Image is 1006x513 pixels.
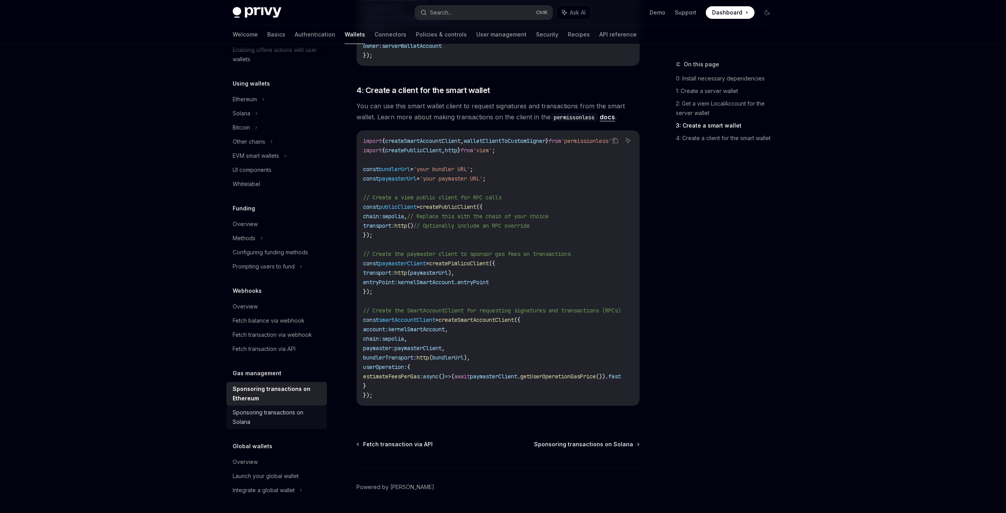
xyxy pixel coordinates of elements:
div: Overview [233,302,258,311]
span: owner: [363,42,382,49]
span: ()). [596,373,608,380]
span: createSmartAccountClient [385,137,461,144]
span: const [363,175,379,182]
code: permissonless [551,113,598,122]
span: entryPoint [457,279,489,286]
span: = [426,260,429,267]
span: } [363,382,366,389]
a: Overview [226,455,327,469]
a: Sponsoring transactions on Ethereum [226,382,327,405]
span: kernelSmartAccount [398,279,454,286]
a: Fetch transaction via webhook [226,328,327,342]
span: You can use this smart wallet client to request signatures and transactions from the smart wallet... [356,100,640,122]
span: publicClient [379,203,417,210]
h5: Funding [233,204,255,213]
div: Whitelabel [233,179,260,189]
span: , [404,335,407,342]
span: import [363,147,382,154]
span: = [417,203,420,210]
a: Fetch transaction via API [226,342,327,356]
span: 'viem' [473,147,492,154]
a: UI components [226,163,327,177]
span: http [445,147,457,154]
span: }); [363,392,373,399]
div: Search... [430,8,452,17]
span: http [417,354,429,361]
div: Bitcoin [233,123,250,132]
div: Overview [233,457,258,467]
span: serverWalletAccount [382,42,442,49]
span: from [461,147,473,154]
img: dark logo [233,7,281,18]
span: ; [492,147,495,154]
button: Toggle dark mode [761,6,773,19]
span: createPublicClient [420,203,476,210]
h5: Gas management [233,369,281,378]
span: http [395,269,407,276]
div: Configuring funding methods [233,248,308,257]
span: () [407,222,413,229]
a: 4: Create a client for the smart wallet [676,132,780,144]
span: chain: [363,335,382,342]
a: Policies & controls [416,25,467,44]
span: : [420,373,423,380]
div: Integrate a global wallet [233,486,295,495]
span: account: [363,326,388,333]
span: async [423,373,439,380]
span: // Replace this with the chain of your choice [407,213,549,220]
div: Launch your global wallet [233,471,299,481]
span: paymasterClient [395,345,442,352]
a: Security [536,25,558,44]
span: On this page [684,60,719,69]
div: Methods [233,234,255,243]
a: docs [600,113,615,121]
span: 4: Create a client for the smart wallet [356,85,490,96]
a: Fetch balance via webhook [226,314,327,328]
span: getUserOperationGasPrice [520,373,596,380]
div: Fetch transaction via webhook [233,330,312,340]
a: Connectors [374,25,406,44]
a: Configuring funding methods [226,245,327,259]
span: bundlerUrl [379,166,410,173]
button: Ask AI [556,5,591,20]
a: Dashboard [706,6,754,19]
a: 0: Install necessary dependencies [676,72,780,85]
span: }); [363,288,373,295]
a: 2: Get a viem LocalAccount for the server wallet [676,97,780,119]
a: API reference [599,25,637,44]
span: } [545,137,549,144]
span: Fetch transaction via API [363,440,433,448]
span: = [435,316,439,323]
span: paymasterUrl [410,269,448,276]
button: Search...CtrlK [415,5,553,20]
a: Powered by [PERSON_NAME] [356,483,434,491]
span: 'your bundler URL' [413,166,470,173]
span: , [445,326,448,333]
div: Solana [233,109,250,118]
span: walletClientToCustomSigner [464,137,545,144]
span: Dashboard [712,9,742,16]
span: http [395,222,407,229]
a: Support [675,9,696,16]
span: await [454,373,470,380]
span: () [439,373,445,380]
a: Welcome [233,25,258,44]
div: Overview [233,219,258,229]
span: 'your paymaster URL' [420,175,483,182]
span: paymaster: [363,345,395,352]
span: import [363,137,382,144]
span: , [442,345,445,352]
span: const [363,166,379,173]
span: bundlerTransport: [363,354,417,361]
span: ( [407,269,410,276]
div: Fetch balance via webhook [233,316,305,325]
span: // Optionally include an RPC override [413,222,530,229]
span: Ask AI [570,9,586,16]
span: ), [448,269,454,276]
h5: Using wallets [233,79,270,88]
span: { [382,147,385,154]
a: Sponsoring transactions on Solana [226,405,327,429]
span: smartAccountClient [379,316,435,323]
span: }); [363,52,373,59]
span: // Create the paymaster client to sponsor gas fees on transactions [363,250,571,257]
